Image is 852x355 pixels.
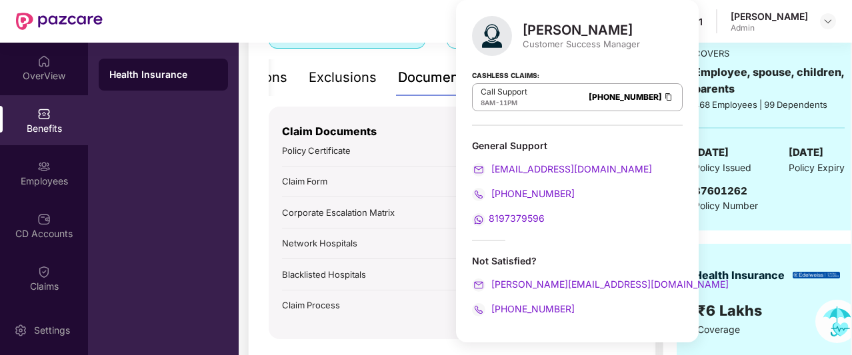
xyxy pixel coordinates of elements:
[472,254,683,316] div: Not Satisfied?
[481,87,527,97] p: Call Support
[793,272,840,279] img: insurerLogo
[282,300,340,310] span: Claim Process
[472,139,683,226] div: General Support
[472,254,683,267] div: Not Satisfied?
[37,55,51,68] img: svg+xml;base64,PHN2ZyBpZD0iSG9tZSIgeG1sbnM9Imh0dHA6Ly93d3cudzMub3JnLzIwMDAvc3ZnIiB3aWR0aD0iMjAiIG...
[398,67,471,88] div: Documents
[489,303,575,314] span: [PHONE_NUMBER]
[282,238,357,248] span: Network Hospitals
[489,278,729,290] span: [PERSON_NAME][EMAIL_ADDRESS][DOMAIN_NAME]
[472,303,575,314] a: [PHONE_NUMBER]
[489,212,545,224] span: 8197379596
[282,269,366,280] span: Blacklisted Hospitals
[472,139,683,152] div: General Support
[309,67,377,88] div: Exclusions
[523,22,640,38] div: [PERSON_NAME]
[282,176,327,186] span: Claim Form
[697,302,766,319] span: ₹6 Lakhs
[472,67,539,82] strong: Cashless Claims:
[472,188,485,201] img: svg+xml;base64,PHN2ZyB4bWxucz0iaHR0cDovL3d3dy53My5vcmcvMjAwMC9zdmciIHdpZHRoPSIyMCIgaGVpZ2h0PSIyMC...
[499,99,517,107] span: 11PM
[694,184,747,197] span: 37601262
[694,64,845,97] div: Employee, spouse, children, parents
[731,10,808,23] div: [PERSON_NAME]
[789,161,845,175] span: Policy Expiry
[16,13,103,30] img: New Pazcare Logo
[472,303,485,316] img: svg+xml;base64,PHN2ZyB4bWxucz0iaHR0cDovL3d3dy53My5vcmcvMjAwMC9zdmciIHdpZHRoPSIyMCIgaGVpZ2h0PSIyMC...
[282,207,395,218] span: Corporate Escalation Matrix
[694,145,729,161] span: [DATE]
[472,163,652,175] a: [EMAIL_ADDRESS][DOMAIN_NAME]
[489,188,575,199] span: [PHONE_NUMBER]
[523,38,640,50] div: Customer Success Manager
[37,107,51,121] img: svg+xml;base64,PHN2ZyBpZD0iQmVuZWZpdHMiIHhtbG5zPSJodHRwOi8vd3d3LnczLm9yZy8yMDAwL3N2ZyIgd2lkdGg9Ij...
[697,324,740,335] span: Coverage
[37,212,51,226] img: svg+xml;base64,PHN2ZyBpZD0iQ0RfQWNjb3VudHMiIGRhdGEtbmFtZT0iQ0QgQWNjb3VudHMiIHhtbG5zPSJodHRwOi8vd3...
[472,278,729,290] a: [PERSON_NAME][EMAIL_ADDRESS][DOMAIN_NAME]
[731,23,808,33] div: Admin
[472,16,512,56] img: svg+xml;base64,PHN2ZyB4bWxucz0iaHR0cDovL3d3dy53My5vcmcvMjAwMC9zdmciIHhtbG5zOnhsaW5rPSJodHRwOi8vd3...
[663,91,674,103] img: Clipboard Icon
[472,212,545,224] a: 8197379596
[37,160,51,173] img: svg+xml;base64,PHN2ZyBpZD0iRW1wbG95ZWVzIiB4bWxucz0iaHR0cDovL3d3dy53My5vcmcvMjAwMC9zdmciIHdpZHRoPS...
[694,98,845,111] div: 468 Employees | 99 Dependents
[589,92,662,102] a: [PHONE_NUMBER]
[109,68,217,81] div: Health Insurance
[282,145,351,156] span: Policy Certificate
[30,324,74,337] div: Settings
[472,213,485,226] img: svg+xml;base64,PHN2ZyB4bWxucz0iaHR0cDovL3d3dy53My5vcmcvMjAwMC9zdmciIHdpZHRoPSIyMCIgaGVpZ2h0PSIyMC...
[472,278,485,292] img: svg+xml;base64,PHN2ZyB4bWxucz0iaHR0cDovL3d3dy53My5vcmcvMjAwMC9zdmciIHdpZHRoPSIyMCIgaGVpZ2h0PSIyMC...
[694,161,751,175] span: Policy Issued
[472,163,485,177] img: svg+xml;base64,PHN2ZyB4bWxucz0iaHR0cDovL3d3dy53My5vcmcvMjAwMC9zdmciIHdpZHRoPSIyMCIgaGVpZ2h0PSIyMC...
[694,267,785,284] div: Health Insurance
[481,99,495,107] span: 8AM
[14,324,27,337] img: svg+xml;base64,PHN2ZyBpZD0iU2V0dGluZy0yMHgyMCIgeG1sbnM9Imh0dHA6Ly93d3cudzMub3JnLzIwMDAvc3ZnIiB3aW...
[282,123,622,140] p: Claim Documents
[481,97,527,108] div: -
[472,188,575,199] a: [PHONE_NUMBER]
[489,163,652,175] span: [EMAIL_ADDRESS][DOMAIN_NAME]
[789,145,823,161] span: [DATE]
[37,265,51,278] img: svg+xml;base64,PHN2ZyBpZD0iQ2xhaW0iIHhtbG5zPSJodHRwOi8vd3d3LnczLm9yZy8yMDAwL3N2ZyIgd2lkdGg9IjIwIi...
[823,16,833,27] img: svg+xml;base64,PHN2ZyBpZD0iRHJvcGRvd24tMzJ4MzIiIHhtbG5zPSJodHRwOi8vd3d3LnczLm9yZy8yMDAwL3N2ZyIgd2...
[694,200,758,211] span: Policy Number
[694,47,845,60] div: COVERS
